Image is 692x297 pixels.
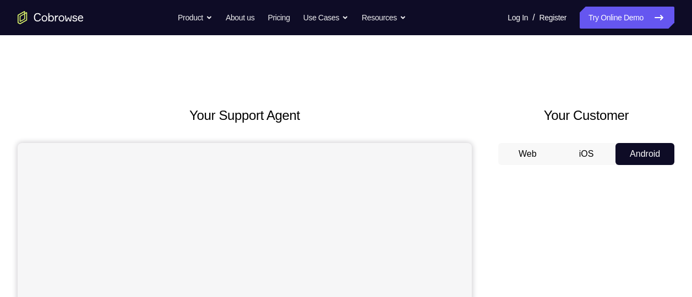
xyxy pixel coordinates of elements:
[18,106,472,125] h2: Your Support Agent
[498,106,674,125] h2: Your Customer
[268,7,290,29] a: Pricing
[226,7,254,29] a: About us
[498,143,557,165] button: Web
[178,7,212,29] button: Product
[18,11,84,24] a: Go to the home page
[508,7,528,29] a: Log In
[540,7,566,29] a: Register
[615,143,674,165] button: Android
[362,7,406,29] button: Resources
[557,143,616,165] button: iOS
[532,11,535,24] span: /
[303,7,348,29] button: Use Cases
[580,7,674,29] a: Try Online Demo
